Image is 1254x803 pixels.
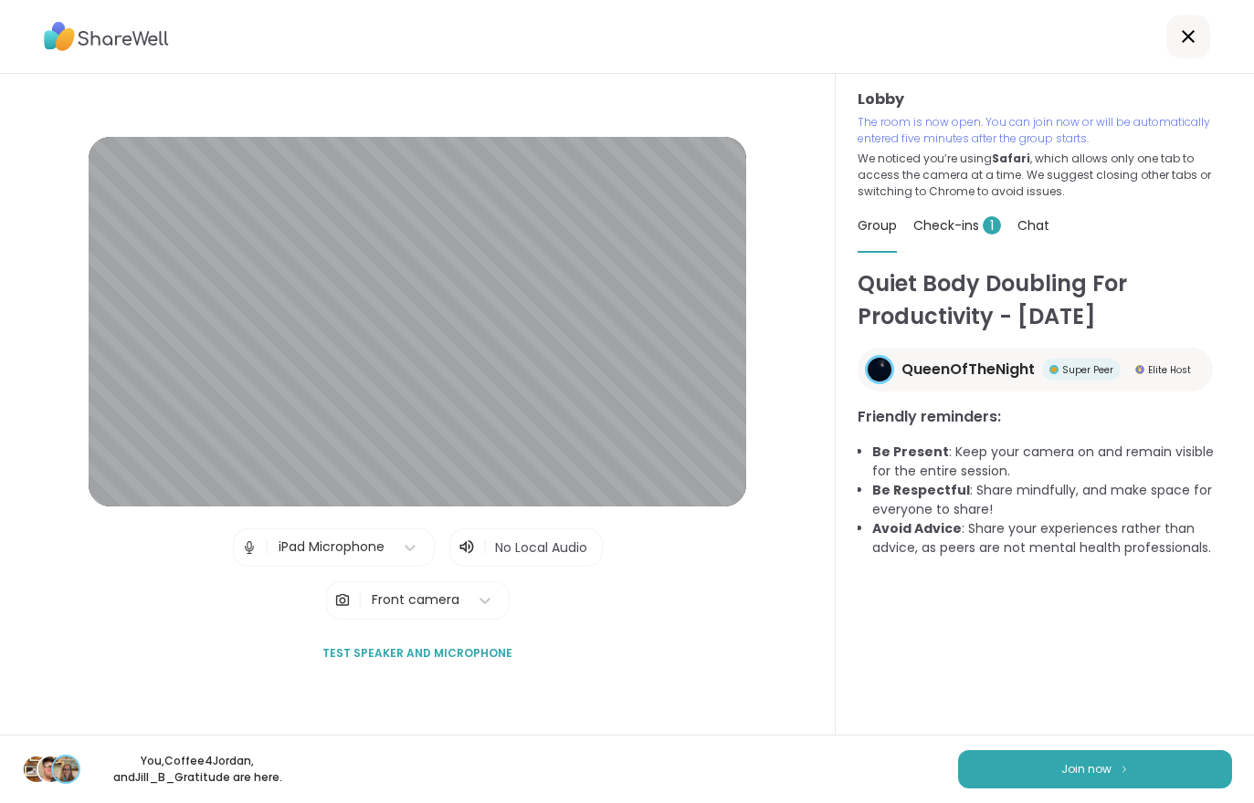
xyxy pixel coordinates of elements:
li: : Keep your camera on and remain visible for the entire session. [872,443,1232,481]
li: : Share mindfully, and make space for everyone to share! [872,481,1232,519]
img: ShareWell Logomark [1119,764,1130,774]
div: iPad Microphone [279,537,385,557]
img: Camera [334,582,351,619]
button: Test speaker and microphone [315,634,520,673]
div: Front camera [372,590,459,610]
span: | [483,537,488,558]
span: Super Peer [1062,363,1113,377]
span: | [358,582,363,619]
span: Chat [1017,216,1049,235]
p: The room is now open. You can join now or will be automatically entered five minutes after the gr... [858,114,1232,147]
button: Join now [958,750,1232,788]
span: Test speaker and microphone [322,645,512,662]
b: Be Respectful [872,481,970,499]
p: We noticed you’re using , which allows only one tab to access the camera at a time. We suggest cl... [858,151,1232,200]
li: : Share your experiences rather than advice, as peers are not mental health professionals. [872,519,1232,558]
img: AmberWolffWizard [24,756,49,782]
span: 1 [983,216,1001,235]
b: Be Present [872,443,949,461]
span: Elite Host [1148,363,1191,377]
span: Group [858,216,897,235]
a: QueenOfTheNightQueenOfTheNightSuper PeerSuper PeerElite HostElite Host [858,348,1213,391]
h3: Lobby [858,89,1232,110]
span: Check-ins [913,216,1001,235]
h3: Friendly reminders: [858,406,1232,428]
img: Super Peer [1049,365,1059,374]
img: ShareWell Logo [44,16,169,57]
img: Jill_B_Gratitude [53,756,79,782]
img: Coffee4Jordan [38,756,64,782]
b: Safari [992,151,1030,166]
p: You, Coffee4Jordan , and Jill_B_Gratitude are here. [95,753,300,786]
span: | [265,529,269,566]
img: QueenOfTheNight [868,358,891,381]
span: QueenOfTheNight [901,359,1035,381]
h1: Quiet Body Doubling For Productivity - [DATE] [858,267,1232,333]
b: Avoid Advice [872,519,962,537]
span: No Local Audio [495,538,587,557]
img: Elite Host [1135,365,1144,374]
img: Microphone [241,529,258,566]
span: Join now [1061,761,1112,777]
